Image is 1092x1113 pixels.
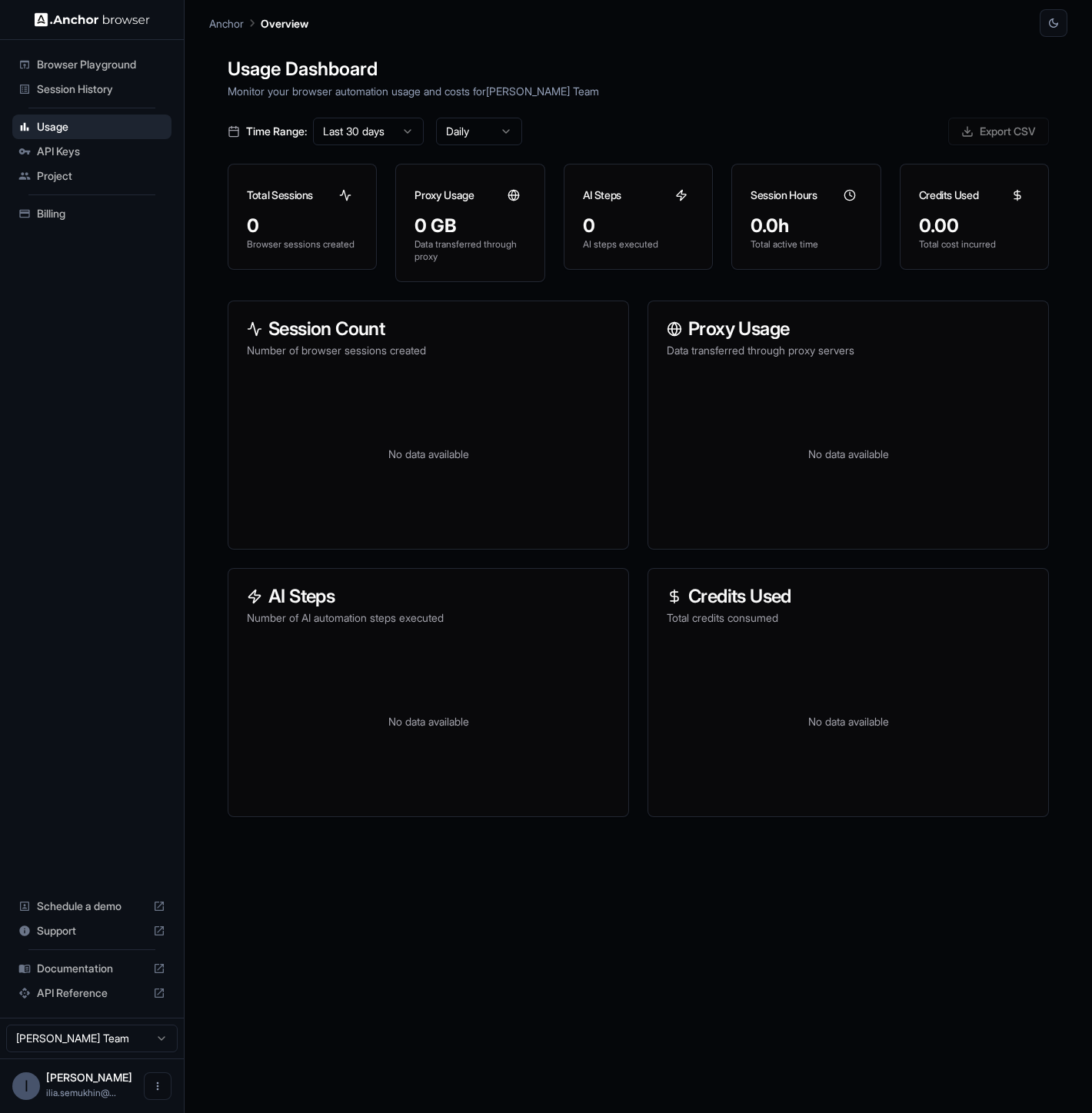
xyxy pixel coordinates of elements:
[751,214,861,238] div: 0.0h
[37,961,147,976] span: Documentation
[414,238,525,263] p: Data transferred through proxy
[583,238,694,251] p: AI steps executed
[247,587,610,606] h3: AI Steps
[12,77,171,101] div: Session History
[247,214,358,238] div: 0
[37,985,147,1001] span: API Reference
[37,206,165,221] span: Billing
[667,587,1030,606] h3: Credits Used
[12,1072,40,1100] div: I
[247,238,358,251] p: Browser sessions created
[414,214,525,238] div: 0 GB
[37,119,165,135] span: Usage
[228,55,1049,83] h1: Usage Dashboard
[667,644,1030,798] div: No data available
[12,894,171,919] div: Schedule a demo
[667,343,1030,358] p: Data transferred through proxy servers
[37,899,147,914] span: Schedule a demo
[46,1087,116,1098] span: ilia.semukhin@gmail.com
[919,214,1030,238] div: 0.00
[37,57,165,72] span: Browser Playground
[751,238,861,251] p: Total active time
[261,15,308,32] p: Overview
[247,188,313,203] h3: Total Sessions
[209,15,244,32] p: Anchor
[583,188,621,203] h3: AI Steps
[37,144,165,159] span: API Keys
[919,188,979,203] h3: Credits Used
[37,81,165,97] span: Session History
[414,188,474,203] h3: Proxy Usage
[667,610,1030,626] p: Total credits consumed
[37,168,165,184] span: Project
[919,238,1030,251] p: Total cost incurred
[46,1071,132,1084] span: Ilia Semukhin
[12,919,171,943] div: Support
[583,214,694,238] div: 0
[12,164,171,188] div: Project
[12,115,171,139] div: Usage
[247,377,610,530] div: No data available
[667,320,1030,338] h3: Proxy Usage
[144,1072,171,1100] button: Open menu
[247,320,610,338] h3: Session Count
[247,343,610,358] p: Number of browser sessions created
[751,188,817,203] h3: Session Hours
[246,124,307,139] span: Time Range:
[209,15,308,32] nav: breadcrumb
[667,377,1030,530] div: No data available
[247,610,610,626] p: Number of AI automation steps executed
[228,83,1049,99] p: Monitor your browser automation usage and costs for [PERSON_NAME] Team
[12,956,171,981] div: Documentation
[37,923,147,939] span: Support
[12,981,171,1005] div: API Reference
[247,644,610,798] div: No data available
[12,139,171,164] div: API Keys
[12,201,171,226] div: Billing
[12,52,171,77] div: Browser Playground
[35,12,150,27] img: Anchor Logo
